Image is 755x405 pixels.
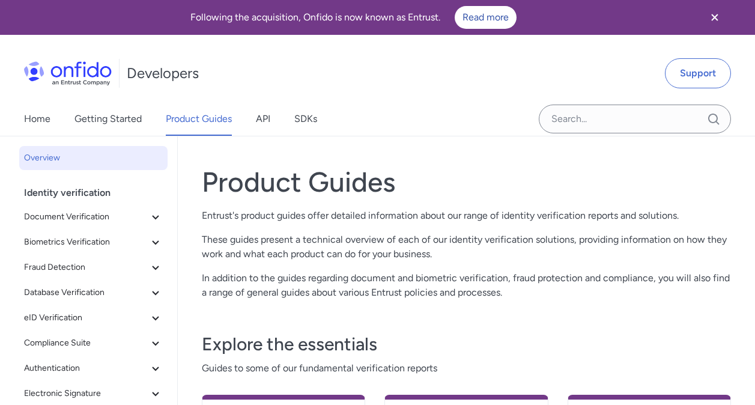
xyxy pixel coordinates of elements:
a: Overview [19,146,168,170]
p: Entrust's product guides offer detailed information about our range of identity verification repo... [202,209,731,223]
span: Authentication [24,361,148,376]
a: Support [665,58,731,88]
button: Biometrics Verification [19,230,168,254]
button: eID Verification [19,306,168,330]
span: Electronic Signature [24,386,148,401]
button: Authentication [19,356,168,380]
span: Compliance Suite [24,336,148,350]
button: Document Verification [19,205,168,229]
h1: Product Guides [202,165,731,199]
button: Database Verification [19,281,168,305]
img: Onfido Logo [24,61,112,85]
a: Product Guides [166,102,232,136]
button: Fraud Detection [19,255,168,279]
span: Database Verification [24,285,148,300]
h1: Developers [127,64,199,83]
a: API [256,102,270,136]
a: Getting Started [74,102,142,136]
button: Close banner [693,2,737,32]
span: Guides to some of our fundamental verification reports [202,361,731,376]
a: SDKs [294,102,317,136]
span: eID Verification [24,311,148,325]
a: Read more [455,6,517,29]
h3: Explore the essentials [202,332,731,356]
input: Onfido search input field [539,105,731,133]
div: Following the acquisition, Onfido is now known as Entrust. [14,6,693,29]
p: These guides present a technical overview of each of our identity verification solutions, providi... [202,233,731,261]
a: Home [24,102,50,136]
button: Compliance Suite [19,331,168,355]
span: Document Verification [24,210,148,224]
span: Overview [24,151,163,165]
p: In addition to the guides regarding document and biometric verification, fraud protection and com... [202,271,731,300]
div: Identity verification [24,181,172,205]
svg: Close banner [708,10,722,25]
span: Biometrics Verification [24,235,148,249]
span: Fraud Detection [24,260,148,275]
